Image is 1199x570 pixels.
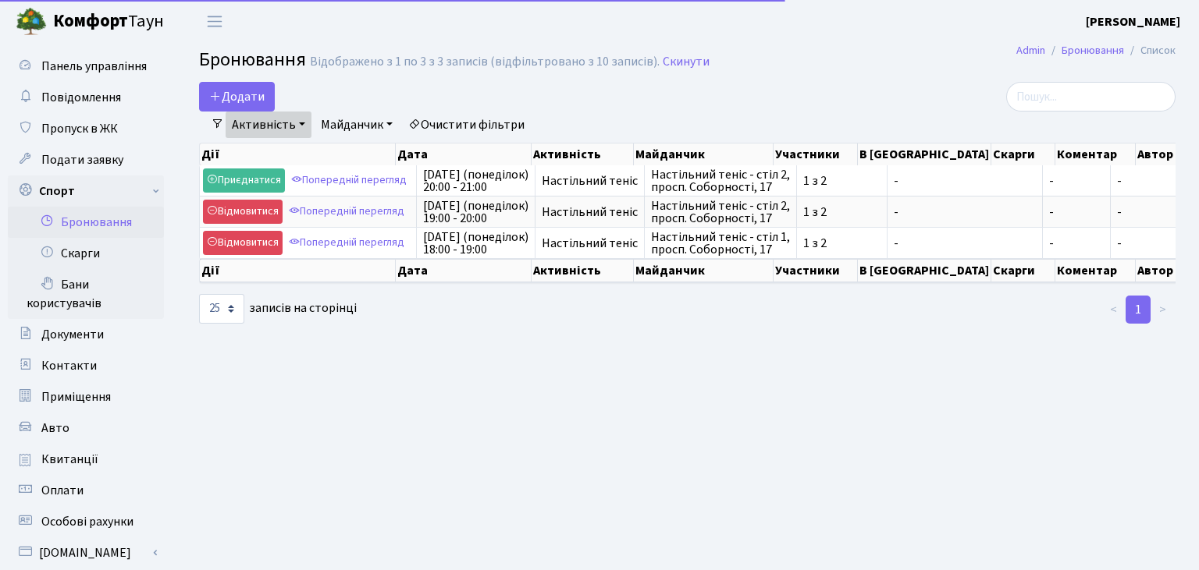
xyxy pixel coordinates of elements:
span: Бронювання [199,46,306,73]
span: Повідомлення [41,89,121,106]
span: Таун [53,9,164,35]
a: Авто [8,412,164,444]
button: Додати [199,82,275,112]
a: Повідомлення [8,82,164,113]
th: Майданчик [634,259,774,282]
th: Активність [532,259,634,282]
th: Скарги [991,259,1055,282]
a: Бронювання [8,207,164,238]
th: Дата [396,259,532,282]
th: Активність [532,143,634,165]
a: Майданчик [315,112,399,138]
span: - [894,206,1036,218]
span: - [894,237,1036,250]
th: Дата [396,143,532,165]
a: Спорт [8,175,164,207]
span: - [1049,175,1104,187]
span: - [1117,204,1122,221]
a: Активність [226,112,311,138]
th: Коментар [1055,259,1135,282]
span: 1 з 2 [803,237,881,250]
select: записів на сторінці [199,294,244,324]
li: Список [1124,42,1176,59]
a: Контакти [8,350,164,381]
span: 1 з 2 [803,206,881,218]
span: Настільний теніс [542,206,638,218]
span: Настільний теніс - стіл 2, просп. Соборності, 17 [651,200,790,225]
span: - [1049,206,1104,218]
span: Настільний теніс [542,237,638,250]
a: Попередній перегляд [285,200,408,224]
b: [PERSON_NAME] [1086,13,1180,30]
th: В [GEOGRAPHIC_DATA] [858,143,991,165]
th: Дії [200,143,396,165]
span: Настільний теніс - стіл 1, просп. Соборності, 17 [651,231,790,256]
span: [DATE] (понеділок) 20:00 - 21:00 [423,168,528,193]
a: [PERSON_NAME] [1086,12,1180,31]
span: Документи [41,326,104,343]
a: Бронювання [1062,42,1124,58]
a: Пропуск в ЖК [8,113,164,144]
nav: breadcrumb [993,34,1199,67]
th: Майданчик [634,143,774,165]
a: Особові рахунки [8,506,164,537]
span: [DATE] (понеділок) 18:00 - 19:00 [423,231,528,256]
a: Квитанції [8,444,164,475]
span: Контакти [41,357,97,374]
a: Скарги [8,238,164,269]
span: Авто [41,420,69,437]
th: Участники [774,143,859,165]
span: Особові рахунки [41,513,133,530]
span: Оплати [41,482,84,499]
span: - [1117,235,1122,252]
span: Панель управління [41,58,147,75]
a: Скинути [663,55,710,69]
a: Приєднатися [203,168,285,193]
a: Бани користувачів [8,269,164,319]
th: Скарги [991,143,1055,165]
a: Подати заявку [8,144,164,175]
th: Коментар [1055,143,1135,165]
span: 1 з 2 [803,175,881,187]
span: Приміщення [41,388,111,405]
input: Пошук... [1006,82,1176,112]
a: 1 [1126,296,1151,324]
th: В [GEOGRAPHIC_DATA] [858,259,991,282]
span: Настільний теніс - стіл 2, просп. Соборності, 17 [651,168,790,193]
button: Переключити навігацію [195,9,234,34]
a: Admin [1016,42,1045,58]
span: - [1117,172,1122,189]
a: Панель управління [8,51,164,82]
span: Настільний теніс [542,175,638,187]
label: записів на сторінці [199,294,357,324]
div: Відображено з 1 по 3 з 3 записів (відфільтровано з 10 записів). [310,55,660,69]
span: Квитанції [41,451,98,468]
span: Подати заявку [41,151,123,168]
a: Попередній перегляд [287,168,411,193]
span: - [1049,237,1104,250]
a: Відмовитися [203,200,283,224]
a: Відмовитися [203,231,283,255]
span: - [894,175,1036,187]
th: Участники [774,259,859,282]
a: Оплати [8,475,164,506]
a: Документи [8,319,164,350]
span: Пропуск в ЖК [41,120,118,137]
th: Дії [200,259,396,282]
a: Попередній перегляд [285,231,408,255]
a: Приміщення [8,381,164,412]
span: [DATE] (понеділок) 19:00 - 20:00 [423,200,528,225]
b: Комфорт [53,9,128,34]
a: Очистити фільтри [402,112,531,138]
img: logo.png [16,6,47,37]
a: [DOMAIN_NAME] [8,537,164,568]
